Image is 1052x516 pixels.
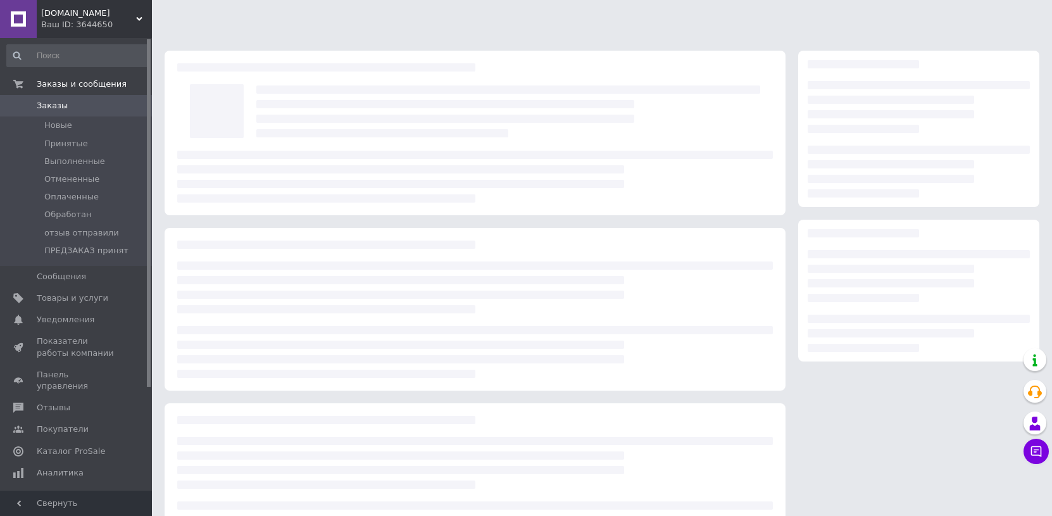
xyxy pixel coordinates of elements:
span: Панель управления [37,369,117,392]
input: Поиск [6,44,149,67]
span: Выполненные [44,156,105,167]
span: Уведомления [37,314,94,325]
span: Товары и услуги [37,293,108,304]
span: ПРЕДЗАКАЗ принят [44,245,128,256]
span: Показатели работы компании [37,336,117,358]
span: Принятые [44,138,88,149]
span: Оплаченные [44,191,99,203]
span: Аналитика [37,467,84,479]
span: Обработан [44,209,91,220]
button: Чат с покупателем [1024,439,1049,464]
span: отзыв отправили [44,227,119,239]
span: Заказы и сообщения [37,79,127,90]
span: Каталог ProSale [37,446,105,457]
span: Сообщения [37,271,86,282]
div: Ваш ID: 3644650 [41,19,152,30]
span: Покупатели [37,424,89,435]
span: Заказы [37,100,68,111]
span: Digitex.com.ua [41,8,136,19]
span: Отзывы [37,402,70,413]
span: Новые [44,120,72,131]
span: Отмененные [44,173,99,185]
span: Инструменты вебмастера и SEO [37,489,117,512]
